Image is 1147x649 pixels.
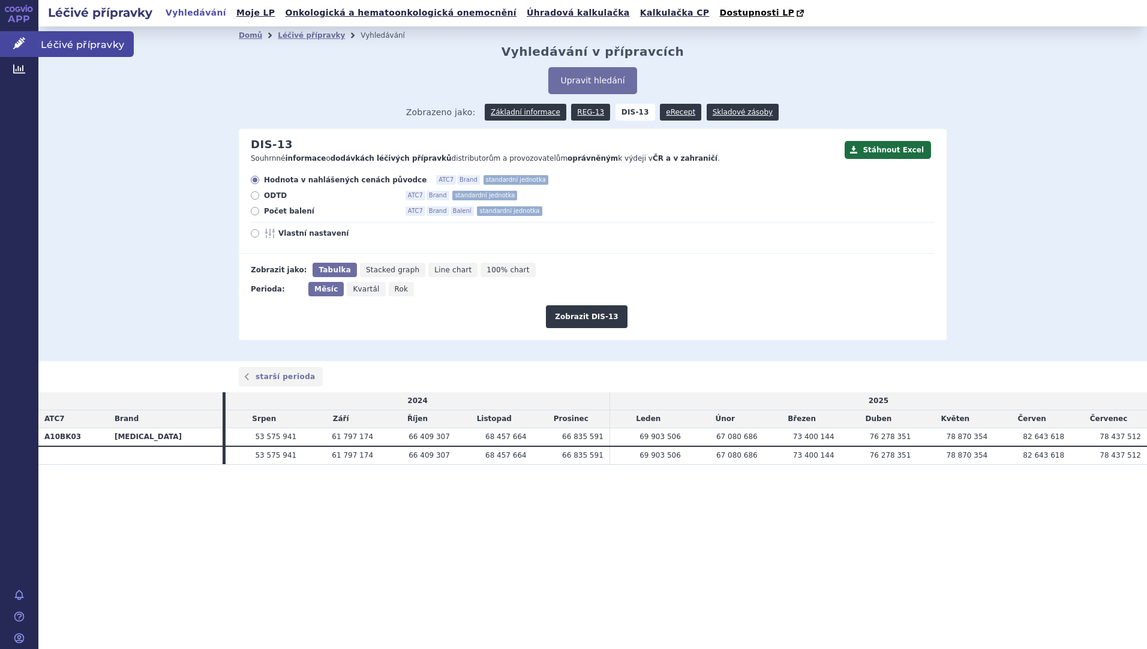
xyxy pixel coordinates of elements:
a: Vyhledávání [162,5,230,21]
span: Hodnota v nahlášených cenách původce [264,175,427,185]
span: Vlastní nastavení [278,229,410,238]
td: Září [302,410,379,428]
span: 67 080 686 [716,432,758,441]
span: 53 575 941 [255,451,296,459]
span: Stacked graph [366,266,419,274]
span: 73 400 144 [793,451,834,459]
span: Brand [457,175,480,185]
span: 61 797 174 [332,432,373,441]
td: Srpen [226,410,302,428]
span: Brand [427,206,449,216]
a: eRecept [660,104,701,121]
span: Rok [395,285,409,293]
td: Leden [609,410,687,428]
span: 78 437 512 [1100,451,1141,459]
a: Základní informace [485,104,566,121]
a: Úhradová kalkulačka [523,5,633,21]
span: ATC7 [44,414,65,423]
span: 82 643 618 [1023,451,1064,459]
span: ATC7 [406,191,425,200]
button: Zobrazit DIS-13 [546,305,627,328]
td: Květen [917,410,993,428]
a: Domů [239,31,262,40]
span: 78 870 354 [947,451,988,459]
div: Zobrazit jako: [251,263,307,277]
a: Moje LP [233,5,278,21]
td: Únor [687,410,764,428]
td: Červenec [1070,410,1147,428]
div: Perioda: [251,282,302,296]
th: [MEDICAL_DATA] [109,428,223,446]
span: 68 457 664 [485,432,527,441]
a: Onkologická a hematoonkologická onemocnění [281,5,520,21]
span: 67 080 686 [716,451,758,459]
span: standardní jednotka [477,206,542,216]
span: 66 409 307 [409,451,450,459]
span: Tabulka [319,266,350,274]
span: 66 835 591 [562,432,603,441]
a: Skladové zásoby [707,104,779,121]
td: Říjen [379,410,456,428]
span: Kvartál [353,285,379,293]
h2: Vyhledávání v přípravcích [502,44,684,59]
span: 76 278 351 [870,451,911,459]
span: Léčivé přípravky [38,31,134,56]
p: Souhrnné o distributorům a provozovatelům k výdeji v . [251,154,839,164]
a: Kalkulačka CP [636,5,713,21]
a: Léčivé přípravky [278,31,345,40]
span: 66 409 307 [409,432,450,441]
span: 76 278 351 [870,432,911,441]
span: ODTD [264,191,396,200]
strong: DIS-13 [615,104,655,121]
h2: DIS-13 [251,138,293,151]
td: Červen [993,410,1070,428]
span: standardní jednotka [452,191,517,200]
span: 82 643 618 [1023,432,1064,441]
span: Dostupnosti LP [719,8,794,17]
a: starší perioda [239,367,323,386]
a: REG-13 [571,104,610,121]
th: A10BK03 [38,428,109,446]
h2: Léčivé přípravky [38,4,162,21]
strong: oprávněným [568,154,618,163]
span: Měsíc [314,285,338,293]
span: 78 437 512 [1100,432,1141,441]
span: Brand [115,414,139,423]
span: Brand [427,191,449,200]
span: 68 457 664 [485,451,527,459]
strong: ČR a v zahraničí [653,154,717,163]
td: Listopad [456,410,533,428]
span: Balení [451,206,474,216]
td: 2025 [609,392,1147,410]
strong: dodávkách léčivých přípravků [331,154,452,163]
td: Březen [764,410,840,428]
a: Dostupnosti LP [716,5,810,22]
span: Line chart [434,266,472,274]
span: 69 903 506 [639,432,681,441]
span: 66 835 591 [562,451,603,459]
span: Zobrazeno jako: [406,104,476,121]
span: 69 903 506 [639,451,681,459]
span: 100% chart [487,266,529,274]
li: Vyhledávání [361,26,421,44]
strong: informace [286,154,326,163]
span: standardní jednotka [484,175,548,185]
span: 53 575 941 [255,432,296,441]
span: ATC7 [436,175,456,185]
span: 78 870 354 [947,432,988,441]
button: Stáhnout Excel [845,141,931,159]
span: 73 400 144 [793,432,834,441]
td: 2024 [226,392,609,410]
span: Počet balení [264,206,396,216]
span: 61 797 174 [332,451,373,459]
button: Upravit hledání [548,67,636,94]
span: ATC7 [406,206,425,216]
td: Duben [840,410,917,428]
td: Prosinec [533,410,610,428]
